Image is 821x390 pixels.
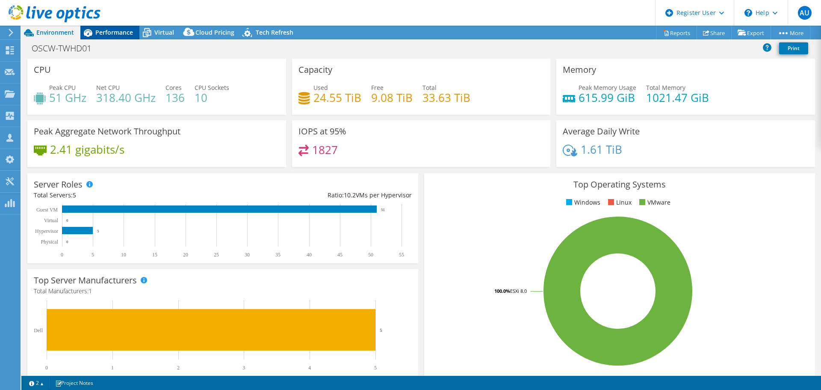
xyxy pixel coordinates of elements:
h4: 1827 [312,145,338,155]
text: 45 [337,252,343,258]
text: 0 [61,252,63,258]
text: 3 [242,365,245,371]
tspan: 100.0% [494,288,510,294]
text: 40 [307,252,312,258]
h3: Average Daily Write [563,127,640,136]
span: Performance [95,28,133,36]
text: 5 [374,365,377,371]
h4: 615.99 GiB [579,93,636,102]
text: 5 [380,327,382,333]
h3: Capacity [298,65,332,74]
text: 25 [214,252,219,258]
text: 2 [177,365,180,371]
h4: 1021.47 GiB [646,93,709,102]
div: Ratio: VMs per Hypervisor [223,191,412,200]
span: Peak CPU [49,83,76,92]
span: Cores [165,83,182,92]
h3: Top Server Manufacturers [34,276,137,285]
text: Physical [41,239,58,245]
h3: Server Roles [34,180,83,189]
span: Free [371,83,384,92]
span: 10.2 [344,191,356,199]
li: Windows [564,198,600,207]
h4: 136 [165,93,185,102]
text: 4 [308,365,311,371]
h3: IOPS at 95% [298,127,346,136]
text: 10 [121,252,126,258]
text: Guest VM [36,207,58,213]
h4: 24.55 TiB [313,93,361,102]
a: 2 [23,378,50,388]
text: 1 [111,365,114,371]
a: Reports [656,26,697,39]
text: Virtual [44,217,59,223]
h3: Top Operating Systems [431,180,809,189]
span: Total Memory [646,83,685,92]
text: 15 [152,252,157,258]
text: 30 [245,252,250,258]
a: Project Notes [49,378,99,388]
a: Export [731,26,771,39]
span: Tech Refresh [256,28,293,36]
a: More [771,26,810,39]
h3: Memory [563,65,596,74]
h4: 33.63 TiB [422,93,470,102]
text: 51 [381,208,385,212]
text: 20 [183,252,188,258]
span: Net CPU [96,83,120,92]
text: 0 [45,365,48,371]
h4: 10 [195,93,229,102]
h4: 2.41 gigabits/s [50,145,124,154]
div: Total Servers: [34,191,223,200]
text: 35 [275,252,281,258]
h4: 9.08 TiB [371,93,413,102]
span: Virtual [154,28,174,36]
h1: OSCW-TWHD01 [28,44,105,53]
text: 0 [66,240,68,244]
span: Peak Memory Usage [579,83,636,92]
span: 1 [89,287,92,295]
text: 55 [399,252,404,258]
text: 5 [97,229,99,233]
span: AU [798,6,812,20]
span: Cloud Pricing [195,28,234,36]
h3: CPU [34,65,51,74]
li: VMware [637,198,670,207]
span: Environment [36,28,74,36]
text: Hypervisor [35,228,58,234]
text: 50 [368,252,373,258]
h4: 1.61 TiB [581,145,622,154]
span: 5 [73,191,76,199]
a: Share [697,26,732,39]
li: Linux [606,198,632,207]
h4: Total Manufacturers: [34,286,412,296]
span: CPU Sockets [195,83,229,92]
svg: \n [744,9,752,17]
text: 0 [66,218,68,223]
tspan: ESXi 8.0 [510,288,527,294]
h3: Peak Aggregate Network Throughput [34,127,180,136]
span: Used [313,83,328,92]
text: 5 [92,252,94,258]
span: Total [422,83,437,92]
h4: 51 GHz [49,93,86,102]
a: Print [779,42,808,54]
h4: 318.40 GHz [96,93,156,102]
text: Dell [34,327,43,333]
